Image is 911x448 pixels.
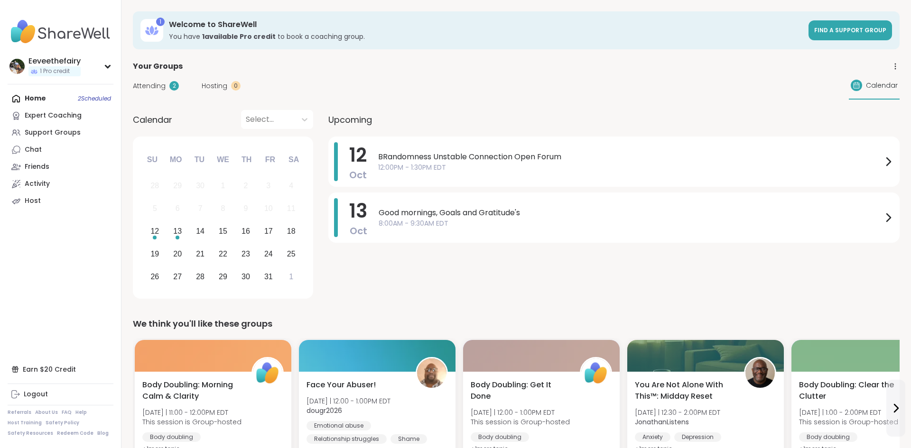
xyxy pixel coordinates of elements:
[196,247,205,260] div: 21
[814,26,886,34] span: Find a support group
[417,358,446,388] img: dougr2026
[150,270,159,283] div: 26
[133,317,900,330] div: We think you'll like these groups
[150,247,159,260] div: 19
[799,408,898,417] span: [DATE] | 1:00 - 2:00PM EDT
[287,202,296,215] div: 11
[221,179,225,192] div: 1
[349,168,367,182] span: Oct
[169,19,803,30] h3: Welcome to ShareWell
[133,113,172,126] span: Calendar
[167,266,188,287] div: Choose Monday, October 27th, 2025
[156,18,165,26] div: 1
[213,266,233,287] div: Choose Wednesday, October 29th, 2025
[176,202,180,215] div: 6
[173,179,182,192] div: 29
[258,244,279,264] div: Choose Friday, October 24th, 2025
[24,390,48,399] div: Logout
[150,225,159,238] div: 12
[471,432,529,442] div: Body doubling
[9,59,25,74] img: Eeveethefairy
[8,409,31,416] a: Referrals
[189,149,210,170] div: Tu
[328,113,372,126] span: Upcoming
[57,430,93,437] a: Redeem Code
[219,225,227,238] div: 15
[231,81,241,91] div: 0
[378,163,883,173] span: 12:00PM - 1:30PM EDT
[307,421,371,430] div: Emotional abuse
[190,244,211,264] div: Choose Tuesday, October 21st, 2025
[167,244,188,264] div: Choose Monday, October 20th, 2025
[258,266,279,287] div: Choose Friday, October 31st, 2025
[153,202,157,215] div: 5
[281,244,301,264] div: Choose Saturday, October 25th, 2025
[213,176,233,196] div: Not available Wednesday, October 1st, 2025
[145,199,165,219] div: Not available Sunday, October 5th, 2025
[142,379,241,402] span: Body Doubling: Morning Calm & Clarity
[196,225,205,238] div: 14
[145,244,165,264] div: Choose Sunday, October 19th, 2025
[264,225,273,238] div: 17
[281,266,301,287] div: Choose Saturday, November 1st, 2025
[8,386,113,403] a: Logout
[62,409,72,416] a: FAQ
[236,149,257,170] div: Th
[287,225,296,238] div: 18
[190,221,211,242] div: Choose Tuesday, October 14th, 2025
[25,128,81,137] div: Support Groups
[242,270,250,283] div: 30
[264,202,273,215] div: 10
[196,270,205,283] div: 28
[219,270,227,283] div: 29
[8,158,113,175] a: Friends
[379,219,883,229] span: 8:00AM - 9:30AM EDT
[264,247,273,260] div: 24
[202,32,276,41] b: 1 available Pro credit
[866,81,898,91] span: Calendar
[236,221,256,242] div: Choose Thursday, October 16th, 2025
[8,141,113,158] a: Chat
[196,179,205,192] div: 30
[142,149,163,170] div: Su
[289,270,293,283] div: 1
[40,67,70,75] span: 1 Pro credit
[258,199,279,219] div: Not available Friday, October 10th, 2025
[213,149,233,170] div: We
[169,81,179,91] div: 2
[213,199,233,219] div: Not available Wednesday, October 8th, 2025
[75,409,87,416] a: Help
[190,266,211,287] div: Choose Tuesday, October 28th, 2025
[471,408,570,417] span: [DATE] | 12:00 - 1:00PM EDT
[242,225,250,238] div: 16
[198,202,203,215] div: 7
[173,270,182,283] div: 27
[25,111,82,120] div: Expert Coaching
[236,176,256,196] div: Not available Thursday, October 2nd, 2025
[145,176,165,196] div: Not available Sunday, September 28th, 2025
[169,32,803,41] h3: You have to book a coaching group.
[145,266,165,287] div: Choose Sunday, October 26th, 2025
[221,202,225,215] div: 8
[142,432,201,442] div: Body doubling
[142,408,242,417] span: [DATE] | 11:00 - 12:00PM EDT
[236,244,256,264] div: Choose Thursday, October 23rd, 2025
[307,406,342,415] b: dougr2026
[253,358,282,388] img: ShareWell
[173,225,182,238] div: 13
[142,417,242,427] span: This session is Group-hosted
[8,175,113,192] a: Activity
[145,221,165,242] div: Choose Sunday, October 12th, 2025
[390,434,427,444] div: Shame
[349,142,367,168] span: 12
[581,358,611,388] img: ShareWell
[674,432,721,442] div: Depression
[350,224,367,238] span: Oct
[287,247,296,260] div: 25
[213,244,233,264] div: Choose Wednesday, October 22nd, 2025
[25,162,49,172] div: Friends
[799,417,898,427] span: This session is Group-hosted
[799,432,857,442] div: Body doubling
[243,179,248,192] div: 2
[379,207,883,219] span: Good mornings, Goals and Gratitude's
